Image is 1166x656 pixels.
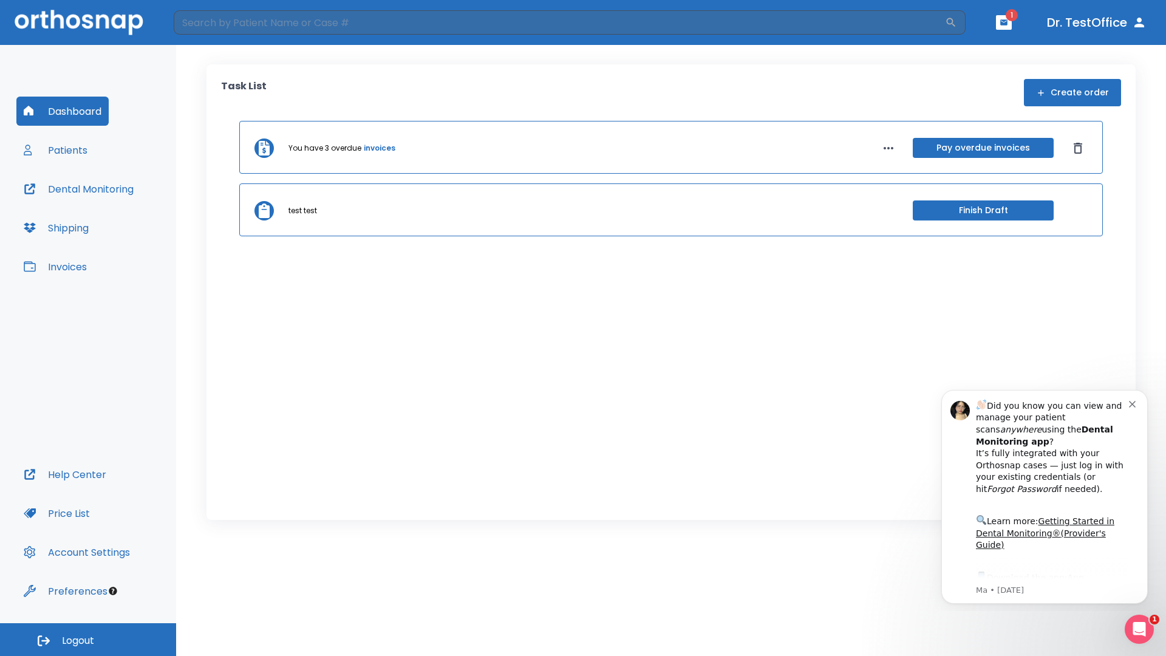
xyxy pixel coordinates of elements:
[913,138,1054,158] button: Pay overdue invoices
[53,191,206,253] div: Download the app: | ​ Let us know if you need help getting started!
[53,194,161,216] a: App Store
[221,79,267,106] p: Task List
[16,460,114,489] button: Help Center
[923,379,1166,611] iframe: Intercom notifications message
[107,586,118,596] div: Tooltip anchor
[913,200,1054,220] button: Finish Draft
[16,174,141,203] button: Dental Monitoring
[1006,9,1018,21] span: 1
[16,135,95,165] button: Patients
[206,19,216,29] button: Dismiss notification
[16,538,137,567] button: Account Settings
[288,143,361,154] p: You have 3 overdue
[174,10,945,35] input: Search by Patient Name or Case #
[1068,138,1088,158] button: Dismiss
[16,213,96,242] button: Shipping
[16,97,109,126] button: Dashboard
[16,252,94,281] button: Invoices
[16,499,97,528] button: Price List
[53,206,206,217] p: Message from Ma, sent 8w ago
[16,576,115,606] button: Preferences
[15,10,143,35] img: Orthosnap
[364,143,395,154] a: invoices
[1125,615,1154,644] iframe: Intercom live chat
[1150,615,1159,624] span: 1
[288,205,317,216] p: test test
[62,634,94,647] span: Logout
[1042,12,1151,33] button: Dr. TestOffice
[1024,79,1121,106] button: Create order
